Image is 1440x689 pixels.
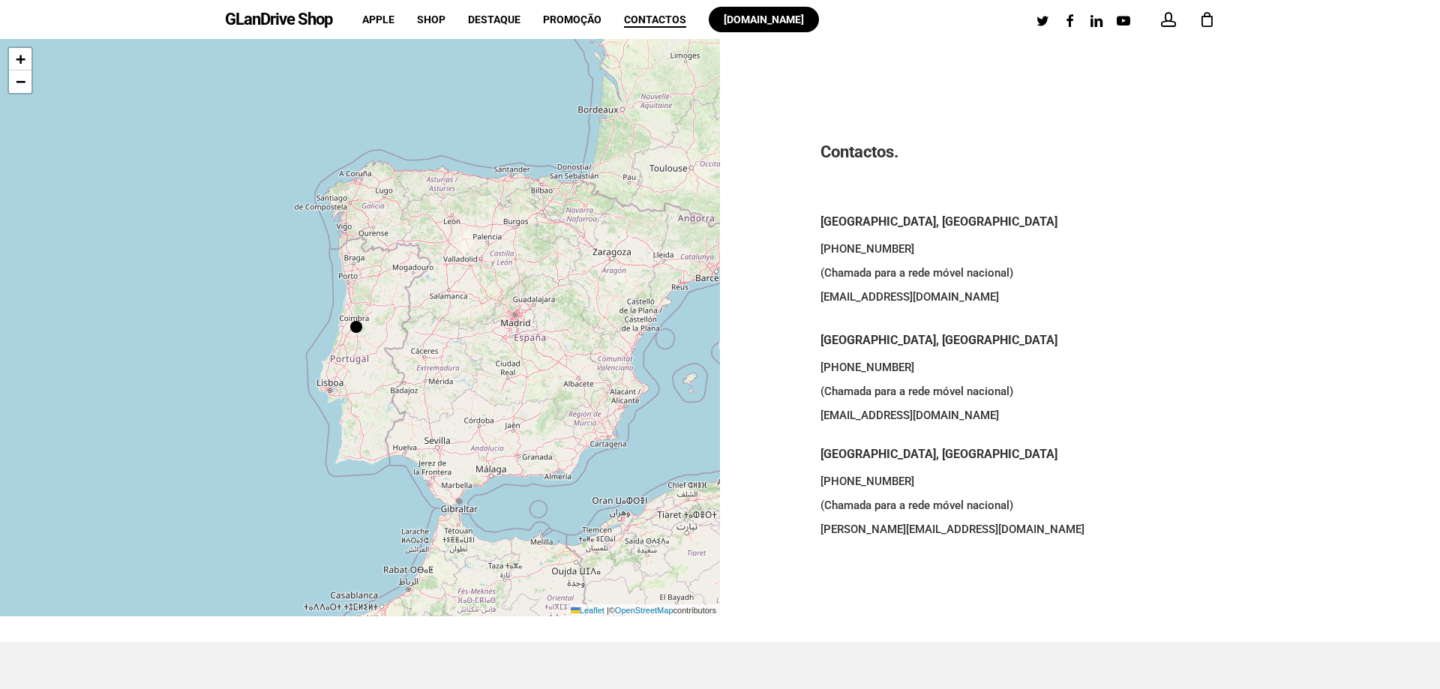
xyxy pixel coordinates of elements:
a: OpenStreetMap [615,606,673,615]
a: Apple [362,14,394,25]
a: Shop [417,14,445,25]
span: Shop [417,13,445,25]
span: [DOMAIN_NAME] [724,13,804,25]
span: | [607,606,609,615]
p: [PHONE_NUMBER] (Chamada para a rede móvel nacional) [EMAIL_ADDRESS][DOMAIN_NAME] [820,237,1339,326]
a: Zoom out [9,70,31,93]
a: [DOMAIN_NAME] [709,14,819,25]
a: Leaflet [571,606,604,615]
a: Destaque [468,14,520,25]
p: [PHONE_NUMBER] (Chamada para a rede móvel nacional) [PERSON_NAME][EMAIL_ADDRESS][DOMAIN_NAME] [820,469,1339,541]
h5: [GEOGRAPHIC_DATA], [GEOGRAPHIC_DATA] [820,212,1339,232]
h3: Contactos. [820,139,1339,165]
span: Destaque [468,13,520,25]
span: Contactos [624,13,686,25]
a: Promoção [543,14,601,25]
a: Cart [1198,11,1215,28]
span: + [16,49,25,68]
span: − [16,72,25,91]
div: © contributors [567,604,720,617]
h5: [GEOGRAPHIC_DATA], [GEOGRAPHIC_DATA] [820,331,1339,350]
span: Apple [362,13,394,25]
a: GLanDrive Shop [225,11,332,28]
a: Zoom in [9,48,31,70]
h5: [GEOGRAPHIC_DATA], [GEOGRAPHIC_DATA] [820,445,1339,464]
p: [PHONE_NUMBER] (Chamada para a rede móvel nacional) [EMAIL_ADDRESS][DOMAIN_NAME] [820,355,1339,445]
span: Promoção [543,13,601,25]
a: Contactos [624,14,686,25]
